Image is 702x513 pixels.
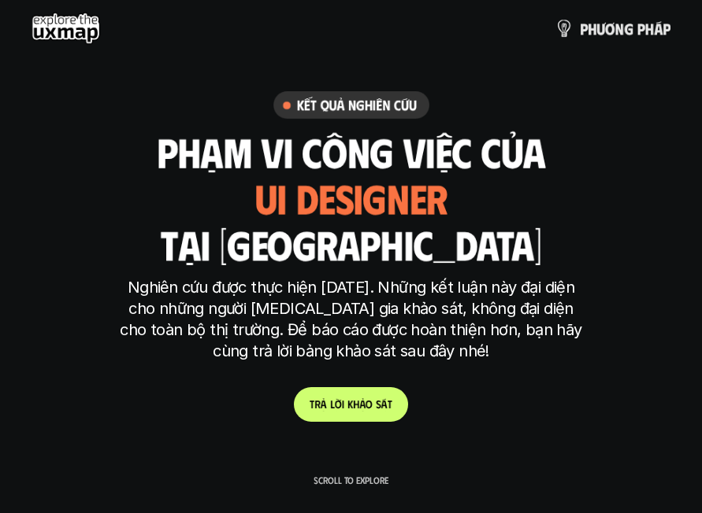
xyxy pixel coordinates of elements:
[342,398,344,412] span: i
[376,398,381,412] span: s
[115,277,588,362] p: Nghiên cứu được thực hiện [DATE]. Những kết luận này đại diện cho những người [MEDICAL_DATA] gia ...
[353,398,359,412] span: h
[555,13,670,44] a: phươngpháp
[624,20,633,37] span: g
[615,20,624,37] span: n
[366,398,373,412] span: o
[314,474,388,485] p: Scroll to explore
[314,398,321,412] span: r
[297,96,417,114] h6: Kết quả nghiên cứu
[335,398,342,412] span: ờ
[157,130,545,175] h2: phạm vi công việc của
[588,20,596,37] span: h
[310,398,314,412] span: t
[596,20,605,37] span: ư
[347,398,353,412] span: k
[605,20,615,37] span: ơ
[637,20,645,37] span: p
[580,20,588,37] span: p
[294,387,408,422] a: trảlờikhảosát
[654,20,663,37] span: á
[161,222,541,267] h2: tại [GEOGRAPHIC_DATA]
[663,20,670,37] span: p
[321,398,327,412] span: ả
[645,20,654,37] span: h
[330,398,335,412] span: l
[388,398,392,412] span: t
[381,398,388,412] span: á
[359,398,366,412] span: ả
